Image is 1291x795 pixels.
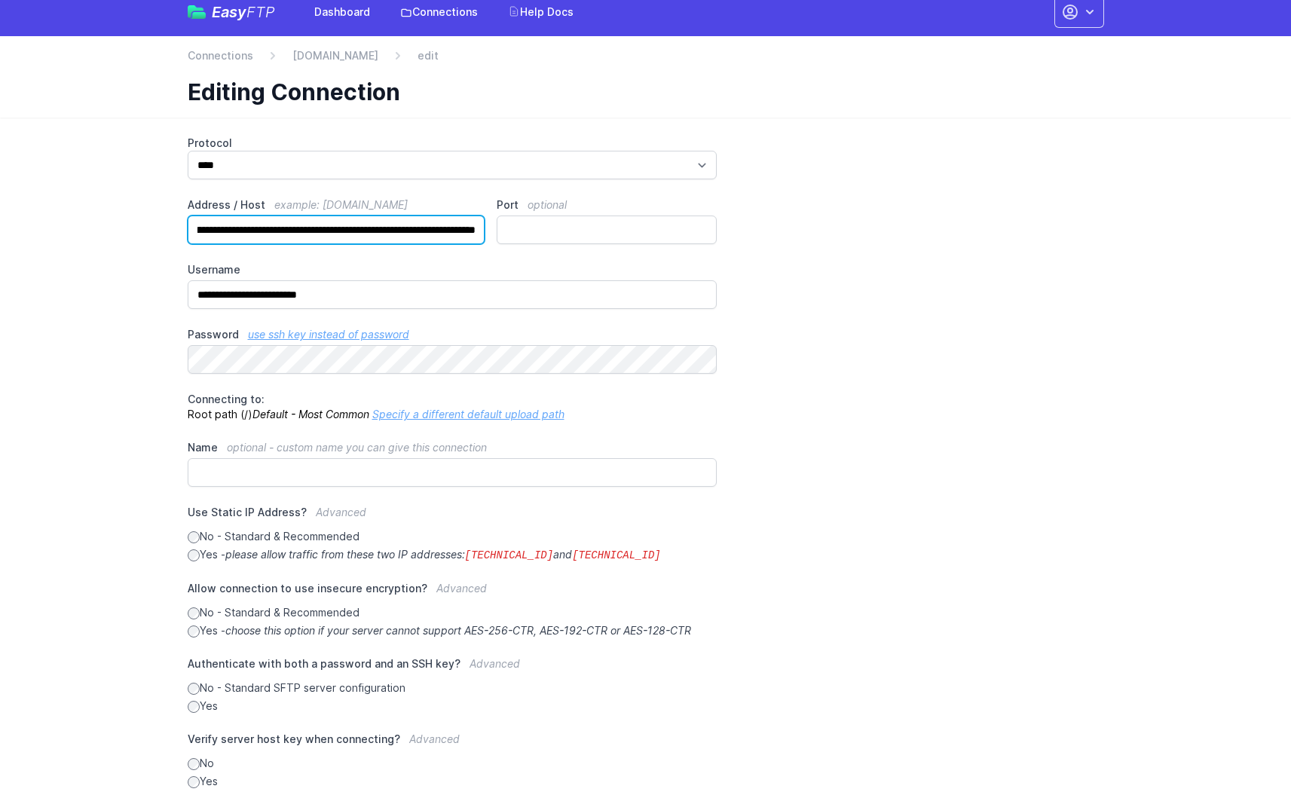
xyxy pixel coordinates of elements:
input: Yes -please allow traffic from these two IP addresses:[TECHNICAL_ID]and[TECHNICAL_ID] [188,549,200,561]
label: No [188,756,717,771]
span: edit [418,48,439,63]
span: optional [528,198,567,211]
span: Advanced [409,732,460,745]
label: Address / Host [188,197,485,213]
i: choose this option if your server cannot support AES-256-CTR, AES-192-CTR or AES-128-CTR [225,624,691,637]
label: No - Standard & Recommended [188,529,717,544]
input: Yes [188,701,200,713]
label: No - Standard & Recommended [188,605,717,620]
a: Specify a different default upload path [372,408,564,420]
label: Yes [188,774,717,789]
nav: Breadcrumb [188,48,1104,72]
span: FTP [246,3,275,21]
input: No - Standard & Recommended [188,607,200,619]
label: Password [188,327,717,342]
label: Authenticate with both a password and an SSH key? [188,656,717,680]
a: EasyFTP [188,5,275,20]
a: Connections [188,48,253,63]
input: No [188,758,200,770]
code: [TECHNICAL_ID] [572,549,661,561]
span: Easy [212,5,275,20]
label: Yes - [188,623,717,638]
input: Yes -choose this option if your server cannot support AES-256-CTR, AES-192-CTR or AES-128-CTR [188,625,200,638]
p: Root path (/) [188,392,717,422]
span: Advanced [470,657,520,670]
a: [DOMAIN_NAME] [292,48,378,63]
input: No - Standard & Recommended [188,531,200,543]
i: Default - Most Common [252,408,369,420]
label: Name [188,440,717,455]
label: Yes - [188,547,717,563]
i: please allow traffic from these two IP addresses: and [225,548,661,561]
label: Use Static IP Address? [188,505,717,529]
label: Yes [188,699,717,714]
label: Protocol [188,136,717,151]
iframe: Drift Widget Chat Controller [1216,720,1273,777]
span: example: [DOMAIN_NAME] [274,198,408,211]
span: Advanced [316,506,366,518]
input: Yes [188,776,200,788]
span: Advanced [436,582,487,595]
span: optional - custom name you can give this connection [227,441,487,454]
label: Port [497,197,717,213]
span: Connecting to: [188,393,265,405]
label: No - Standard SFTP server configuration [188,680,717,696]
label: Verify server host key when connecting? [188,732,717,756]
h1: Editing Connection [188,78,1092,105]
a: use ssh key instead of password [248,328,409,341]
label: Allow connection to use insecure encryption? [188,581,717,605]
label: Username [188,262,717,277]
input: No - Standard SFTP server configuration [188,683,200,695]
img: easyftp_logo.png [188,5,206,19]
code: [TECHNICAL_ID] [465,549,554,561]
